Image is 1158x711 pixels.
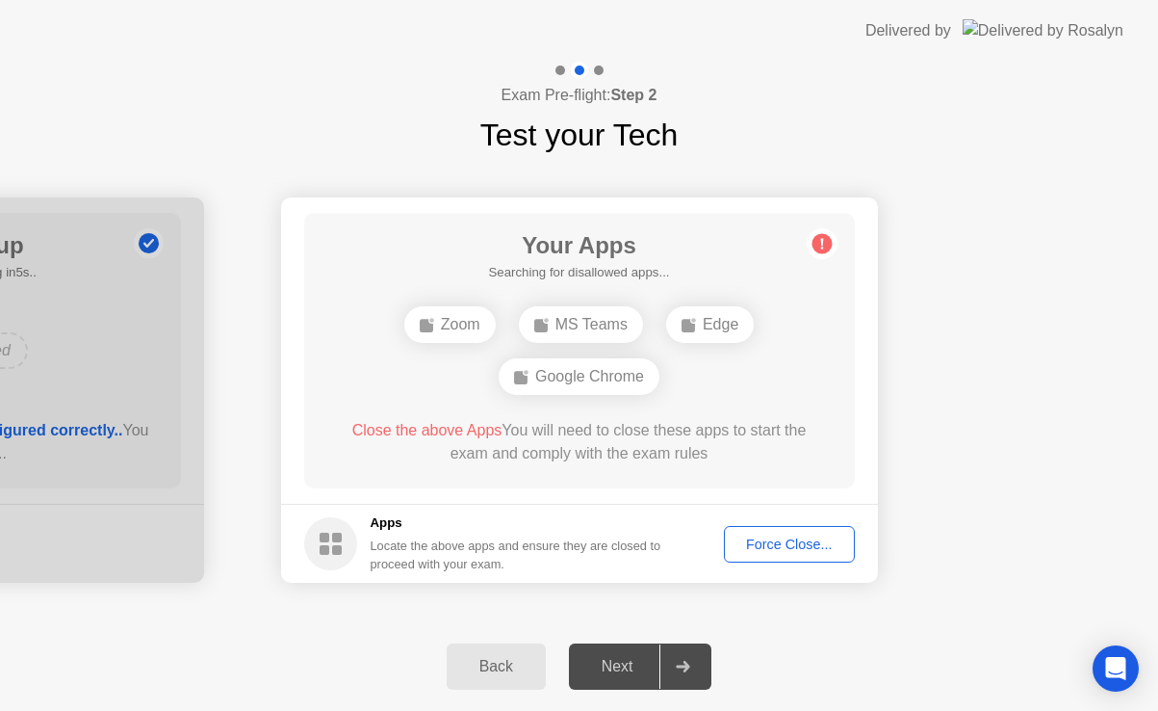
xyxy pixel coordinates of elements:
[1093,645,1139,692] div: Open Intercom Messenger
[447,644,546,690] button: Back
[569,644,712,690] button: Next
[865,19,951,42] div: Delivered by
[519,306,643,343] div: MS Teams
[666,306,754,343] div: Edge
[371,537,662,573] div: Locate the above apps and ensure they are closed to proceed with your exam.
[488,263,669,282] h5: Searching for disallowed apps...
[488,228,669,263] h1: Your Apps
[452,658,540,675] div: Back
[404,306,496,343] div: Zoom
[731,537,848,552] div: Force Close...
[499,358,659,395] div: Google Chrome
[724,526,855,563] button: Force Close...
[575,658,660,675] div: Next
[963,19,1123,41] img: Delivered by Rosalyn
[480,112,679,158] h1: Test your Tech
[610,87,656,103] b: Step 2
[331,419,827,465] div: You will need to close these apps to start the exam and comply with the exam rules
[502,84,657,107] h4: Exam Pre-flight:
[352,422,502,438] span: Close the above Apps
[371,513,662,533] h5: Apps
